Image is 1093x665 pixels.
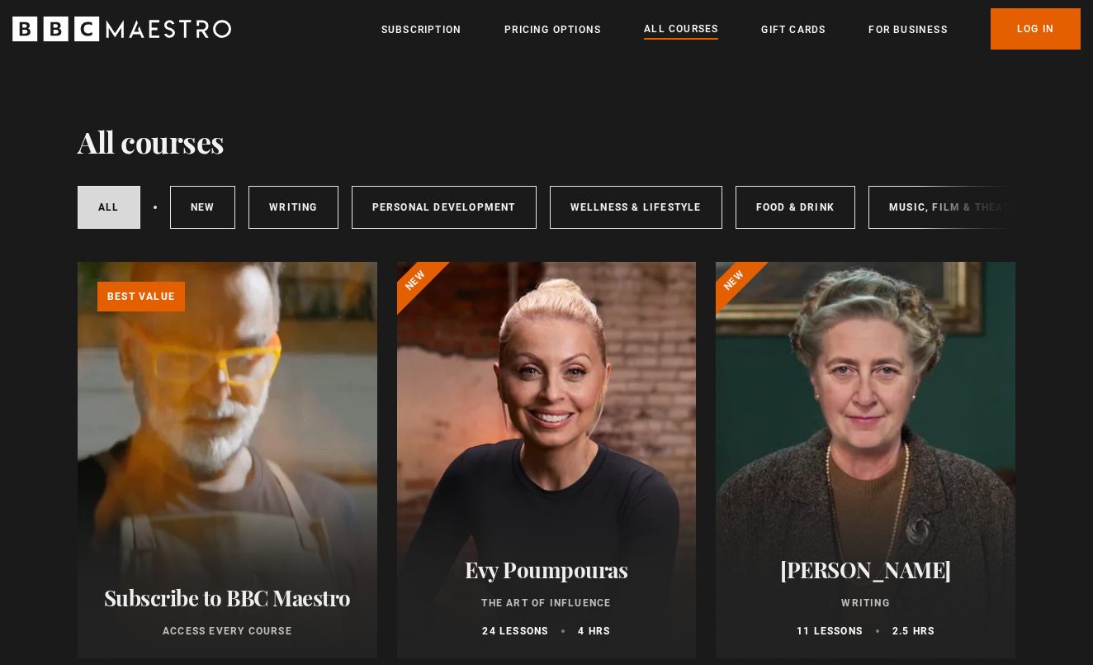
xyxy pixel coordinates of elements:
a: Evy Poumpouras The Art of Influence 24 lessons 4 hrs New [397,262,697,658]
p: Writing [736,596,996,610]
h2: [PERSON_NAME] [736,557,996,582]
a: Personal Development [352,186,537,229]
p: 4 hrs [578,624,610,639]
a: Wellness & Lifestyle [550,186,722,229]
svg: BBC Maestro [12,17,231,41]
p: 24 lessons [482,624,548,639]
h1: All courses [78,124,225,159]
a: Writing [248,186,338,229]
p: 11 lessons [797,624,863,639]
a: All Courses [644,21,718,39]
a: [PERSON_NAME] Writing 11 lessons 2.5 hrs New [716,262,1015,658]
a: Music, Film & Theatre [868,186,1044,229]
a: New [170,186,236,229]
p: Best value [97,282,185,311]
h2: Evy Poumpouras [417,557,677,582]
a: Food & Drink [736,186,855,229]
a: Gift Cards [761,21,826,38]
a: All [78,186,140,229]
a: For business [868,21,947,38]
a: Log In [991,8,1081,50]
a: Subscription [381,21,461,38]
a: Pricing Options [504,21,601,38]
p: The Art of Influence [417,596,677,610]
nav: Primary [381,8,1081,50]
p: 2.5 hrs [892,624,934,639]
